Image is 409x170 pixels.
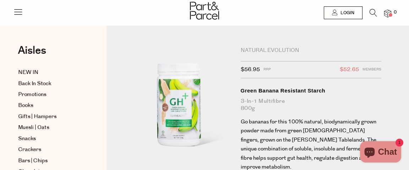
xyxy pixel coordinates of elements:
span: Crackers [18,145,41,154]
span: Snacks [18,134,36,143]
span: RRP [263,65,271,74]
a: Bars | Chips [18,156,83,165]
span: Aisles [18,43,46,58]
div: Natural Evolution [241,47,381,54]
a: Promotions [18,90,83,99]
span: Books [18,101,33,110]
a: Back In Stock [18,79,83,88]
a: Login [324,6,362,19]
a: 0 [384,10,391,17]
a: Books [18,101,83,110]
span: Members [362,65,381,74]
span: 0 [392,9,398,16]
span: Promotions [18,90,46,99]
img: Part&Parcel [190,2,219,20]
span: Bars | Chips [18,156,48,165]
a: Aisles [18,45,46,63]
a: NEW IN [18,68,83,77]
span: $52.65 [340,65,359,74]
span: Muesli | Oats [18,123,49,132]
a: Crackers [18,145,83,154]
span: $56.95 [241,65,260,74]
img: Green Banana Resistant Starch [128,47,230,168]
div: 3-in-1 Multifibre 800g [241,98,381,112]
inbox-online-store-chat: Shopify online store chat [358,141,403,164]
span: Login [339,10,354,16]
span: Back In Stock [18,79,51,88]
a: Muesli | Oats [18,123,83,132]
span: Gifts | Hampers [18,112,56,121]
a: Gifts | Hampers [18,112,83,121]
a: Snacks [18,134,83,143]
span: NEW IN [18,68,38,77]
div: Green Banana Resistant Starch [241,87,381,94]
